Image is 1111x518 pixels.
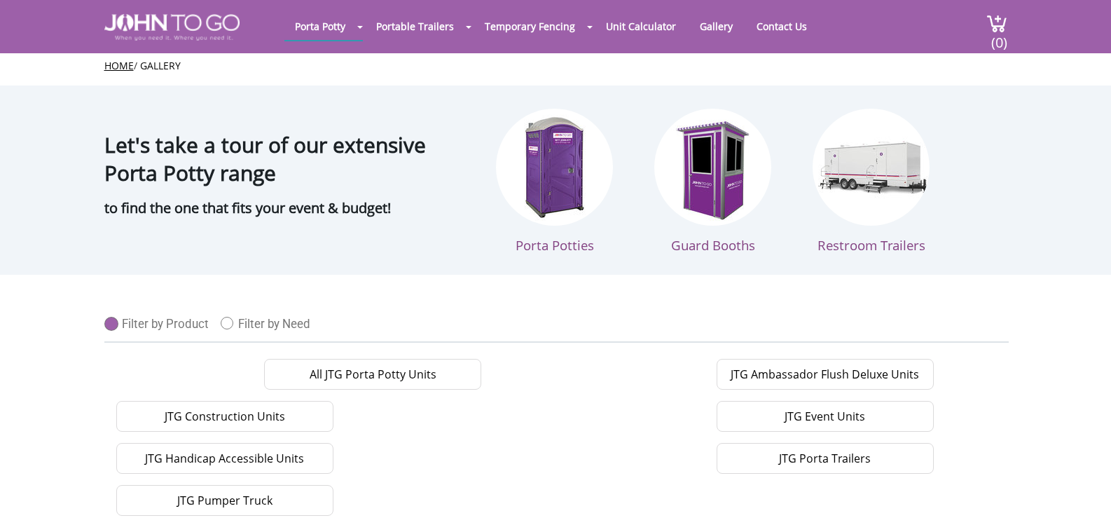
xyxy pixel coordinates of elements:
a: Filter by Need [221,310,321,331]
a: Gallery [689,13,743,40]
a: Porta Potties [496,109,613,254]
a: Filter by Product [104,310,219,331]
a: Unit Calculator [595,13,686,40]
a: JTG Ambassador Flush Deluxe Units [717,359,934,390]
a: JTG Construction Units [116,401,333,432]
a: JTG Event Units [717,401,934,432]
p: to find the one that fits your event & budget! [104,194,469,222]
span: Guard Booths [671,236,755,254]
a: Gallery [140,59,181,72]
span: Restroom Trailers [817,236,925,254]
img: Restroon Trailers [813,109,930,226]
button: Live Chat [1055,462,1111,518]
a: Porta Potty [284,13,356,40]
a: Temporary Fencing [474,13,586,40]
a: All JTG Porta Potty Units [264,359,481,390]
ul: / [104,59,1007,73]
a: Home [104,59,134,72]
a: JTG Pumper Truck [116,485,333,516]
span: Porta Potties [516,236,594,254]
img: JOHN to go [104,14,240,41]
a: Restroom Trailers [813,109,930,254]
a: JTG Handicap Accessible Units [116,443,333,474]
a: JTG Porta Trailers [717,443,934,474]
h1: Let's take a tour of our extensive Porta Potty range [104,100,469,187]
span: (0) [991,22,1007,52]
a: Guard Booths [654,109,771,254]
img: Porta Potties [496,109,613,226]
a: Contact Us [746,13,817,40]
a: Portable Trailers [366,13,464,40]
img: cart a [986,14,1007,33]
img: Guard booths [654,109,771,226]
